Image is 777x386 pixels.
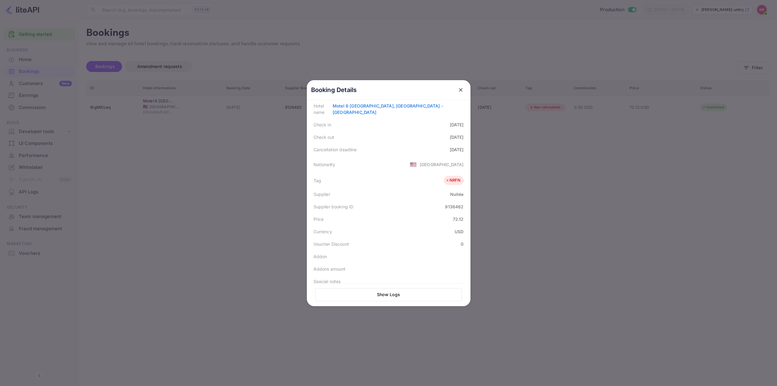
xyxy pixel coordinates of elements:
[314,278,341,285] div: Special notes
[445,177,461,183] div: NRFN
[314,103,333,115] div: Hotel name
[461,241,463,247] div: 0
[314,161,335,168] div: Nationality
[314,134,334,140] div: Check out
[314,241,349,247] div: Voucher Discount
[314,177,321,184] div: Tag
[314,203,354,210] div: Supplier booking ID
[333,103,443,115] a: Motel 6 [GEOGRAPHIC_DATA], [GEOGRAPHIC_DATA] - [GEOGRAPHIC_DATA]
[314,146,357,153] div: Cancellation deadline
[450,191,464,197] div: Nuitée
[314,216,324,222] div: Price
[450,134,464,140] div: [DATE]
[314,228,332,235] div: Currency
[410,159,417,170] span: United States
[453,216,464,222] div: 72.12
[314,191,330,197] div: Supplier
[455,84,466,95] button: close
[450,146,464,153] div: [DATE]
[314,121,331,128] div: Check in
[314,253,327,260] div: Addon
[450,121,464,128] div: [DATE]
[315,288,462,301] button: Show Logs
[311,85,357,94] p: Booking Details
[445,203,463,210] div: 9136462
[455,228,463,235] div: USD
[420,161,464,168] div: [GEOGRAPHIC_DATA]
[314,266,346,272] div: Addons amount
